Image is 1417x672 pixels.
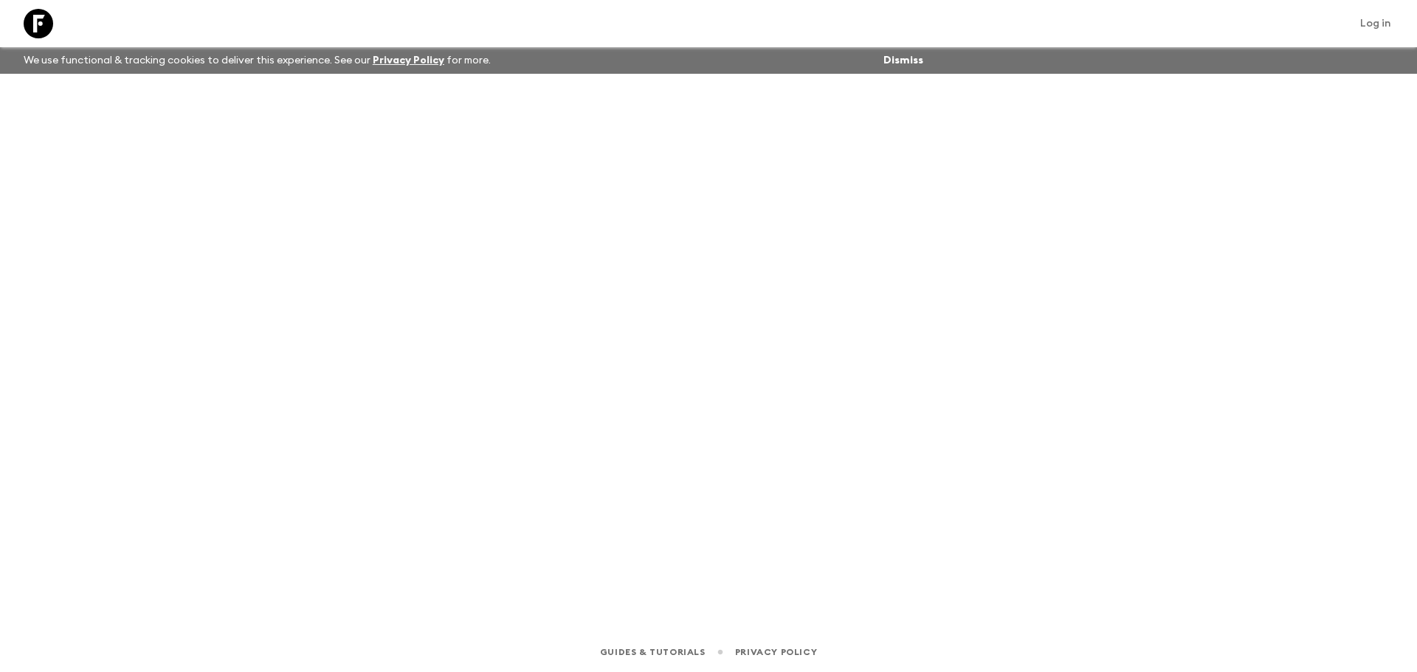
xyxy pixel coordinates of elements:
button: Dismiss [880,50,927,71]
p: We use functional & tracking cookies to deliver this experience. See our for more. [18,47,497,74]
a: Log in [1352,13,1399,34]
a: Privacy Policy [373,55,444,66]
a: Guides & Tutorials [600,644,706,660]
a: Privacy Policy [735,644,817,660]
